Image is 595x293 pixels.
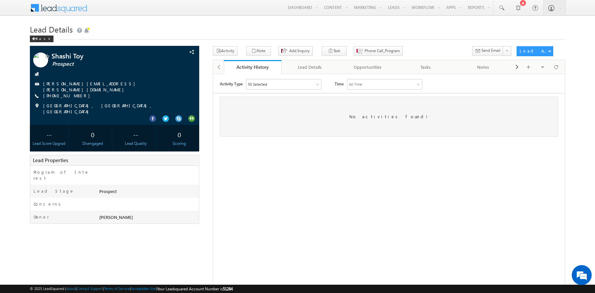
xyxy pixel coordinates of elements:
img: Profile photo [33,52,48,70]
span: Add Inquiry [289,48,310,54]
button: Add Inquiry [278,46,313,56]
button: Activity [213,46,238,56]
span: Send Email [481,48,500,53]
a: Lead Details [282,60,339,74]
a: Notes [455,60,512,74]
div: Scoring [162,141,197,146]
label: Lead Stage [34,188,74,194]
a: Tasks [397,60,455,74]
span: Time [122,5,130,15]
span: Activity Type [7,5,30,15]
span: 51284 [223,286,233,291]
div: Sales Activity,Program,Email Bounced,Email Link Clicked,Email Marked Spam & 50 more.. [33,5,108,15]
div: Disengaged [75,141,110,146]
a: About [66,286,76,291]
button: Send Email [472,46,503,56]
div: Lead Score Upgrad [32,141,67,146]
label: Concerns [34,201,63,207]
button: Lead Actions [517,46,553,56]
div: 55 Selected [35,7,54,13]
div: 0 [162,128,197,141]
div: Prospect [98,188,199,197]
button: Task [322,46,347,56]
div: No activities found! [7,23,345,62]
span: Phone Call_Program [365,48,400,54]
span: Your Leadsquared Account Number is [157,286,233,291]
label: Program of Interest [34,169,91,181]
div: -- [32,128,67,141]
a: Contact Support [77,286,103,291]
a: Terms of Service [104,286,130,291]
div: Lead Details [287,63,333,71]
div: Lead Quality [118,141,154,146]
span: Shashi Toy [51,52,157,59]
div: -- [118,128,154,141]
span: [GEOGRAPHIC_DATA], [GEOGRAPHIC_DATA], [GEOGRAPHIC_DATA] [43,103,182,115]
span: [PHONE_NUMBER] [43,93,93,99]
a: Back [30,35,57,41]
div: Back [30,36,53,42]
div: 0 [75,128,110,141]
div: Tasks [402,63,449,71]
span: Lead Details [30,24,73,35]
div: Notes [460,63,506,71]
span: Lead Properties [33,157,68,163]
button: Phone Call_Program [354,46,403,56]
div: All Time [136,7,149,13]
a: Activity History [224,60,282,74]
a: Acceptable Use [131,286,156,291]
div: Lead Actions [520,48,548,54]
a: Opportunities [339,60,397,74]
span: © 2025 LeadSquared | | | | | [30,286,233,292]
span: Prospect [52,61,158,67]
button: Note [246,46,271,56]
div: Activity History [229,64,277,70]
span: [PERSON_NAME] [99,214,133,220]
label: Owner [34,214,49,220]
div: Opportunities [344,63,391,71]
a: [PERSON_NAME][EMAIL_ADDRESS][PERSON_NAME][DOMAIN_NAME] [43,81,138,92]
